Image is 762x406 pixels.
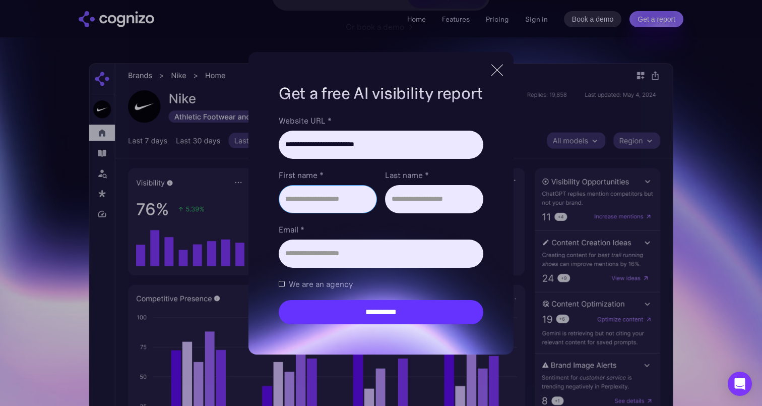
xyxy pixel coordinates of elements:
div: Open Intercom Messenger [728,372,752,396]
label: First name * [279,169,377,181]
label: Email * [279,223,483,236]
span: We are an agency [289,278,353,290]
label: Last name * [385,169,483,181]
h1: Get a free AI visibility report [279,82,483,104]
form: Brand Report Form [279,114,483,324]
label: Website URL * [279,114,483,127]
